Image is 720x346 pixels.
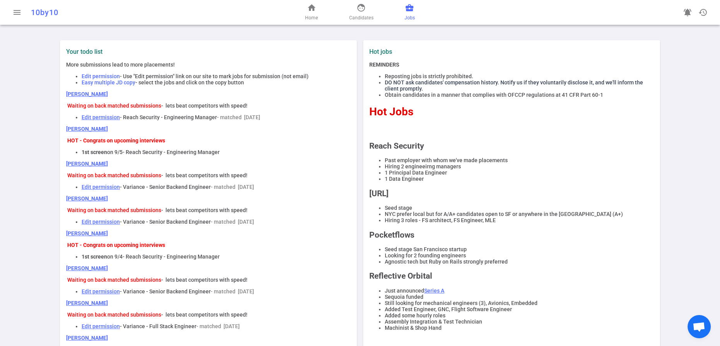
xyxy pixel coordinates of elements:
li: Added Test Engineer, GNC, Flight Software Engineer [385,306,654,312]
button: Open menu [9,5,25,20]
a: Edit permission [82,219,120,225]
span: - Reach Security - Engineering Manager [123,254,220,260]
button: Open history [695,5,711,20]
a: Candidates [349,3,373,22]
div: 10by10 [31,8,237,17]
a: Open chat [688,315,711,338]
span: - lets beat competitors with speed! [161,312,247,318]
h2: [URL] [369,189,654,198]
span: Waiting on back matched submissions [67,277,161,283]
span: Hot Jobs [369,105,413,118]
li: Looking for 2 founding engineers [385,252,654,259]
a: Edit permission [82,184,120,190]
h2: Reflective Orbital [369,271,654,281]
span: - Variance - Senior Backend Engineer [120,288,211,295]
span: notifications_active [683,8,692,17]
span: Candidates [349,14,373,22]
strong: 1st screen [82,149,107,155]
label: Hot jobs [369,48,508,55]
a: [PERSON_NAME] [66,161,108,167]
span: - Variance - Senior Backend Engineer [120,219,211,225]
li: Seed stage [385,205,654,211]
span: Home [305,14,318,22]
a: [PERSON_NAME] [66,126,108,132]
strong: HOT - Congrats on upcoming interviews [67,137,165,144]
span: business_center [405,3,414,12]
span: - lets beat competitors with speed! [161,103,247,109]
li: Hiring 3 roles - FS architect, FS Engineer, MLE [385,217,654,223]
a: [PERSON_NAME] [66,335,108,341]
span: - matched [DATE] [211,184,254,190]
span: - Use "Edit permission" link on our site to mark jobs for submission (not email) [120,73,309,79]
span: on 9/4 [107,254,123,260]
li: Hiring 2 engineeirng managers [385,163,654,170]
span: menu [12,8,22,17]
span: Easy multiple JD copy [82,79,135,86]
span: face [357,3,366,12]
span: - lets beat competitors with speed! [161,172,247,178]
a: Series A [424,288,444,294]
a: [PERSON_NAME] [66,195,108,202]
span: - matched [DATE] [217,114,260,120]
a: [PERSON_NAME] [66,300,108,306]
h2: Reach Security [369,141,654,151]
a: Home [305,3,318,22]
a: [PERSON_NAME] [66,91,108,97]
a: Edit permission [82,323,120,329]
span: Waiting on back matched submissions [67,312,161,318]
span: home [307,3,316,12]
span: - matched [DATE] [196,323,240,329]
label: Your todo list [66,48,351,55]
li: Past employer with whom we've made placements [385,157,654,163]
span: - Variance - Full Stack Engineer [120,323,196,329]
a: [PERSON_NAME] [66,230,108,236]
span: - Variance - Senior Backend Engineer [120,184,211,190]
a: Go to see announcements [680,5,695,20]
span: - matched [DATE] [211,219,254,225]
span: - lets beat competitors with speed! [161,207,247,213]
span: Waiting on back matched submissions [67,103,161,109]
span: Waiting on back matched submissions [67,172,161,178]
span: Jobs [404,14,415,22]
span: - lets beat competitors with speed! [161,277,247,283]
span: on 9/5 [107,149,123,155]
span: More submissions lead to more placements! [66,62,175,68]
a: [PERSON_NAME] [66,265,108,271]
strong: HOT - Congrats on upcoming interviews [67,242,165,248]
strong: REMINDERS [369,62,399,68]
li: 1 Data Engineer [385,176,654,182]
li: Just announced [385,288,654,294]
li: 1 Principal Data Engineer [385,170,654,176]
span: - Reach Security - Engineering Manager [123,149,220,155]
span: Edit permission [82,73,120,79]
h2: Pocketflows [369,230,654,240]
li: Assembly Integration & Test Technician [385,319,654,325]
span: DO NOT ask candidates' compensation history. Notify us if they voluntarily disclose it, and we'll... [385,79,643,92]
span: Waiting on back matched submissions [67,207,161,213]
a: Jobs [404,3,415,22]
a: Edit permission [82,114,120,120]
li: Reposting jobs is strictly prohibited. [385,73,654,79]
li: Sequoia funded [385,294,654,300]
li: Still looking for mechanical engineers (3), Avionics, Embedded [385,300,654,306]
li: NYC prefer local but for A/A+ candidates open to SF or anywhere in the [GEOGRAPHIC_DATA] (A+) [385,211,654,217]
li: Machinist & Shop Hand [385,325,654,331]
span: - Reach Security - Engineering Manager [120,114,217,120]
li: Seed stage San Francisco startup [385,246,654,252]
strong: 1st screen [82,254,107,260]
li: Obtain candidates in a manner that complies with OFCCP regulations at 41 CFR Part 60-1 [385,92,654,98]
a: Edit permission [82,288,120,295]
span: - select the jobs and click on the copy button [135,79,244,86]
li: Added some hourly roles [385,312,654,319]
span: - matched [DATE] [211,288,254,295]
li: Agnostic tech but Ruby on Rails strongly preferred [385,259,654,265]
span: history [698,8,708,17]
